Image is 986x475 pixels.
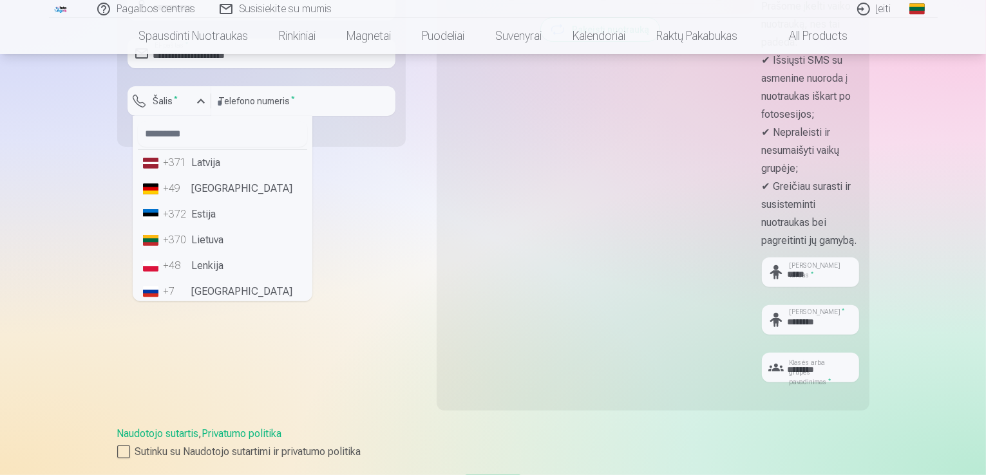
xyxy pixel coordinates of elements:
li: [GEOGRAPHIC_DATA] [138,279,307,304]
p: ✔ Nepraleisti ir nesumaišyti vaikų grupėje; [762,124,859,178]
li: [GEOGRAPHIC_DATA] [138,176,307,201]
p: ✔ Greičiau surasti ir susisteminti nuotraukas bei pagreitinti jų gamybą. [762,178,859,250]
li: Lenkija [138,253,307,279]
div: [PERSON_NAME] yra privalomas [128,116,211,136]
li: Estija [138,201,307,227]
a: Kalendoriai [557,18,641,54]
a: Raktų pakabukas [641,18,753,54]
li: Latvija [138,150,307,176]
a: Suvenyrai [480,18,557,54]
label: Sutinku su Naudotojo sutartimi ir privatumo politika [117,444,869,460]
a: Magnetai [331,18,406,54]
a: Rinkiniai [263,18,331,54]
div: +371 [164,155,189,171]
a: Spausdinti nuotraukas [123,18,263,54]
a: All products [753,18,863,54]
div: +48 [164,258,189,274]
a: Puodeliai [406,18,480,54]
div: +49 [164,181,189,196]
div: +372 [164,207,189,222]
a: Privatumo politika [202,427,282,440]
div: , [117,426,869,460]
div: +7 [164,284,189,299]
label: Šalis [148,95,184,107]
li: Lietuva [138,227,307,253]
p: ✔ Išsiųsti SMS su asmenine nuoroda į nuotraukas iškart po fotosesijos; [762,51,859,124]
a: Naudotojo sutartis [117,427,199,440]
button: Šalis* [128,86,211,116]
div: +370 [164,232,189,248]
img: /fa2 [54,5,68,13]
